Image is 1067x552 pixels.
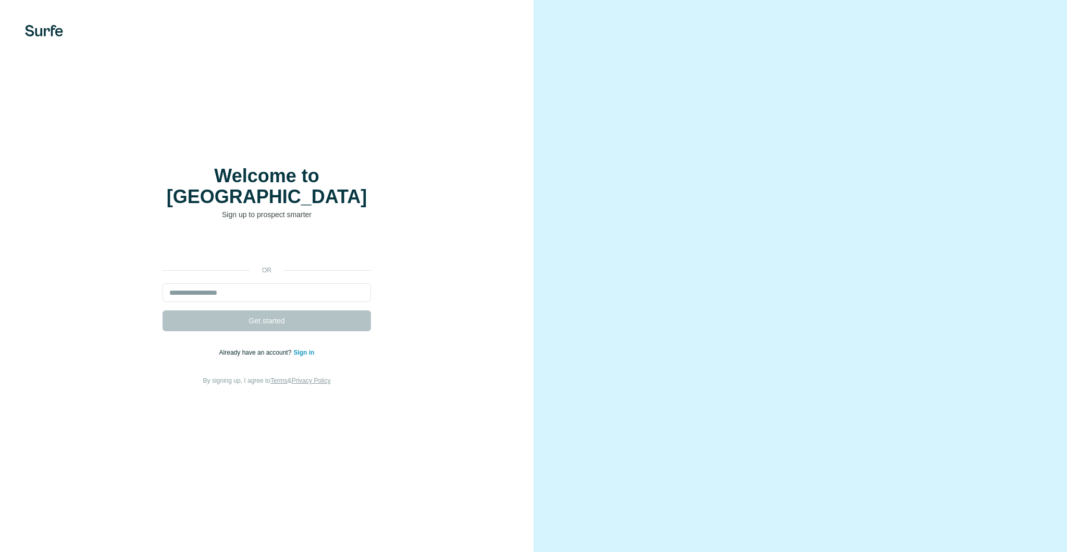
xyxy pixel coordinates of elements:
[203,377,331,384] span: By signing up, I agree to &
[219,349,294,356] span: Already have an account?
[293,349,314,356] a: Sign in
[250,266,283,275] p: or
[25,25,63,36] img: Surfe's logo
[292,377,331,384] a: Privacy Policy
[270,377,288,384] a: Terms
[163,166,371,207] h1: Welcome to [GEOGRAPHIC_DATA]
[157,235,376,258] iframe: Schaltfläche „Über Google anmelden“
[163,209,371,220] p: Sign up to prospect smarter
